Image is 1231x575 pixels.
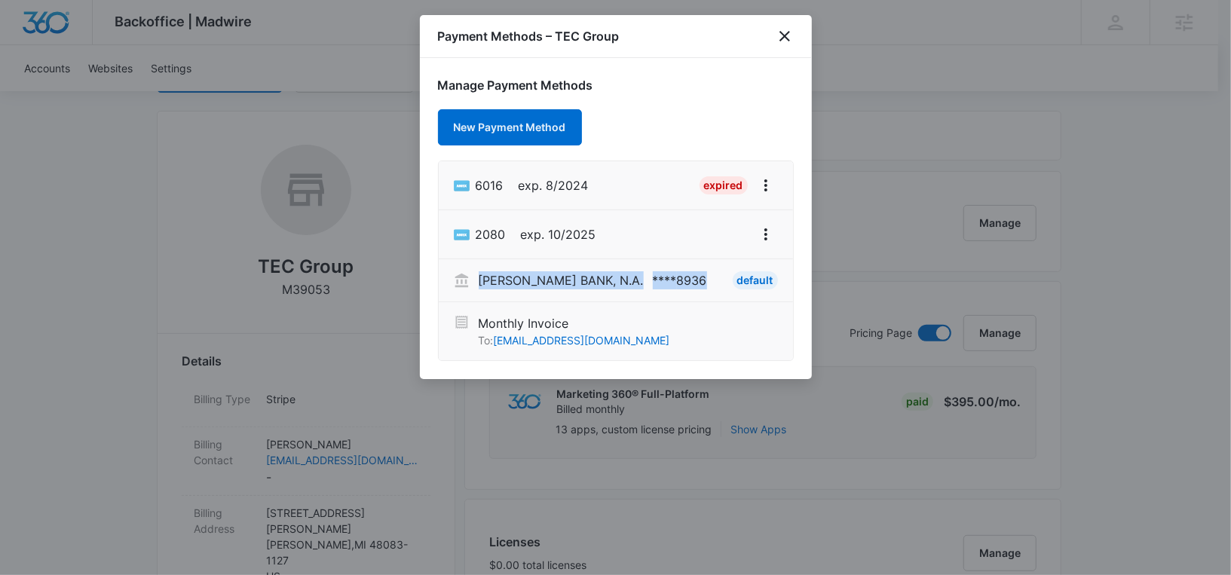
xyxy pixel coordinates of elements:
button: New Payment Method [438,109,582,145]
div: Default [733,271,778,289]
button: View More [754,222,778,246]
h1: Manage Payment Methods [438,76,794,94]
h1: Payment Methods – TEC Group [438,27,620,45]
button: View More [754,173,778,197]
p: [PERSON_NAME] BANK, N.A. [479,271,644,289]
button: close [776,27,794,45]
div: Expired [700,176,748,194]
p: To: [479,332,670,348]
span: American Express ending with [476,225,506,243]
span: exp. 8/2024 [519,176,589,194]
a: [EMAIL_ADDRESS][DOMAIN_NAME] [494,334,670,347]
span: exp. 10/2025 [521,225,596,243]
p: Monthly Invoice [479,314,670,332]
span: American Express ending with [476,176,504,194]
